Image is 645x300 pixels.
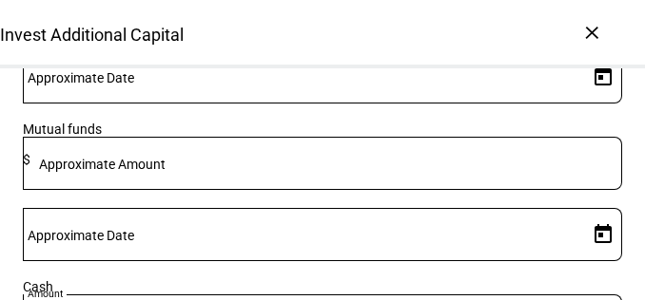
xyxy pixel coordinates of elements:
[23,122,622,137] div: Mutual funds
[23,279,622,294] div: Cash
[577,17,607,47] div: ×
[39,157,166,172] mat-label: Approximate Amount
[28,288,64,299] mat-label: Amount
[584,216,622,253] button: Open calendar
[28,228,134,243] mat-label: Approximate Date
[584,58,622,96] button: Open calendar
[28,70,134,85] mat-label: Approximate Date
[23,152,30,167] span: $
